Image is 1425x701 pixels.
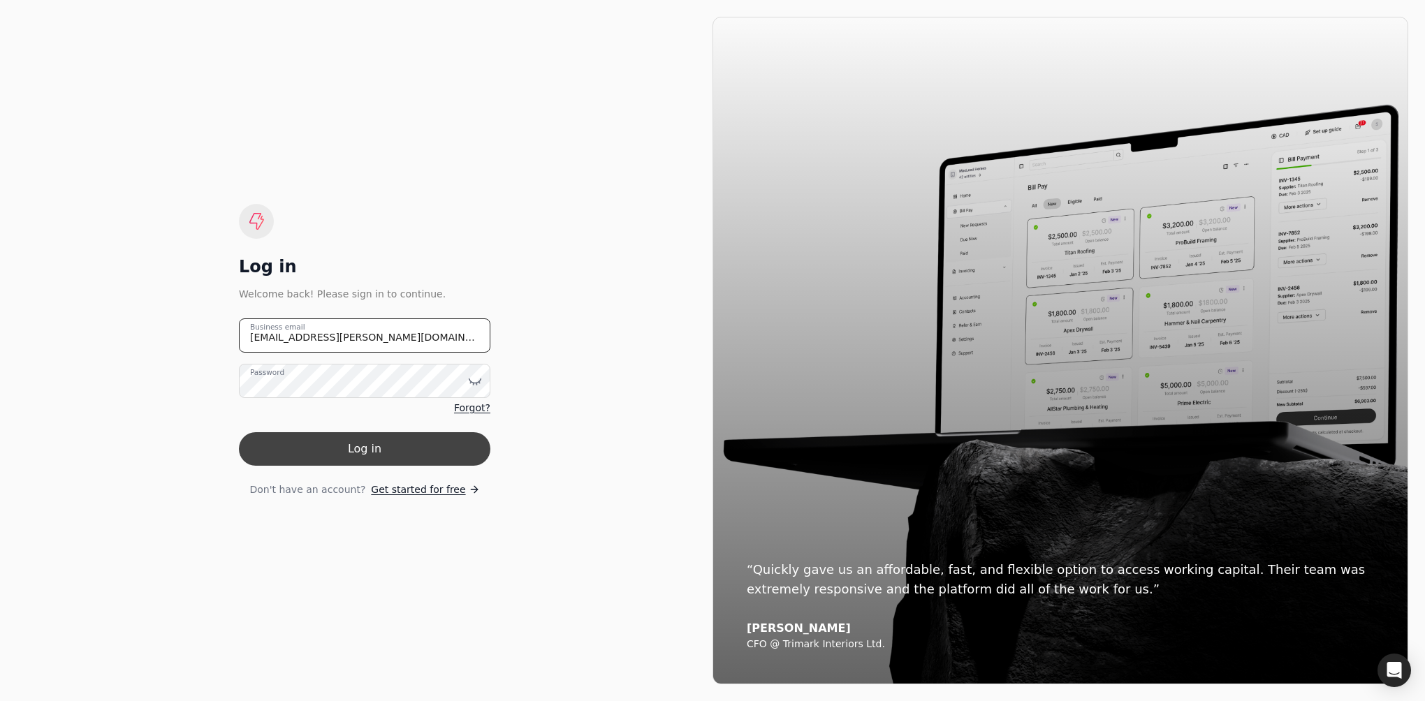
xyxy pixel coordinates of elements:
a: Get started for free [371,482,479,497]
div: [PERSON_NAME] [747,621,1374,635]
label: Password [250,367,284,378]
span: Get started for free [371,482,465,497]
button: Log in [239,432,490,466]
div: Log in [239,256,490,278]
div: Welcome back! Please sign in to continue. [239,286,490,302]
a: Forgot? [454,401,490,415]
div: CFO @ Trimark Interiors Ltd. [747,638,1374,651]
div: “Quickly gave us an affordable, fast, and flexible option to access working capital. Their team w... [747,560,1374,599]
label: Business email [250,322,305,333]
span: Don't have an account? [249,482,365,497]
div: Open Intercom Messenger [1377,654,1411,687]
